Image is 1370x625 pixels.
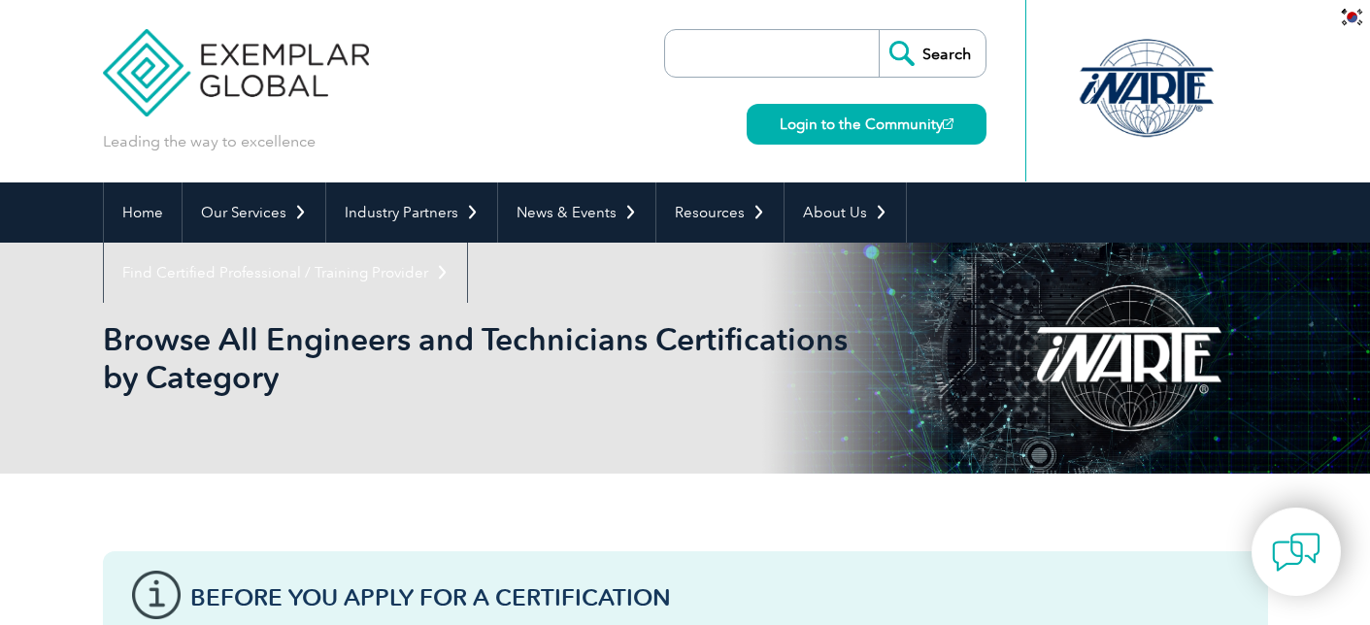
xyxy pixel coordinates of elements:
a: Resources [656,182,784,243]
a: About Us [785,182,906,243]
a: Our Services [183,182,325,243]
img: open_square.png [943,118,953,129]
a: Home [104,182,182,243]
img: ko [1340,8,1364,26]
a: Industry Partners [326,182,497,243]
p: Leading the way to excellence [103,131,316,152]
h1: Browse All Engineers and Technicians Certifications by Category [103,320,849,396]
h3: Before You Apply For a Certification [190,585,1239,609]
a: Find Certified Professional / Training Provider [104,243,467,303]
a: Login to the Community [747,104,986,145]
input: Search [879,30,986,77]
a: News & Events [498,182,655,243]
img: contact-chat.png [1272,528,1320,576]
